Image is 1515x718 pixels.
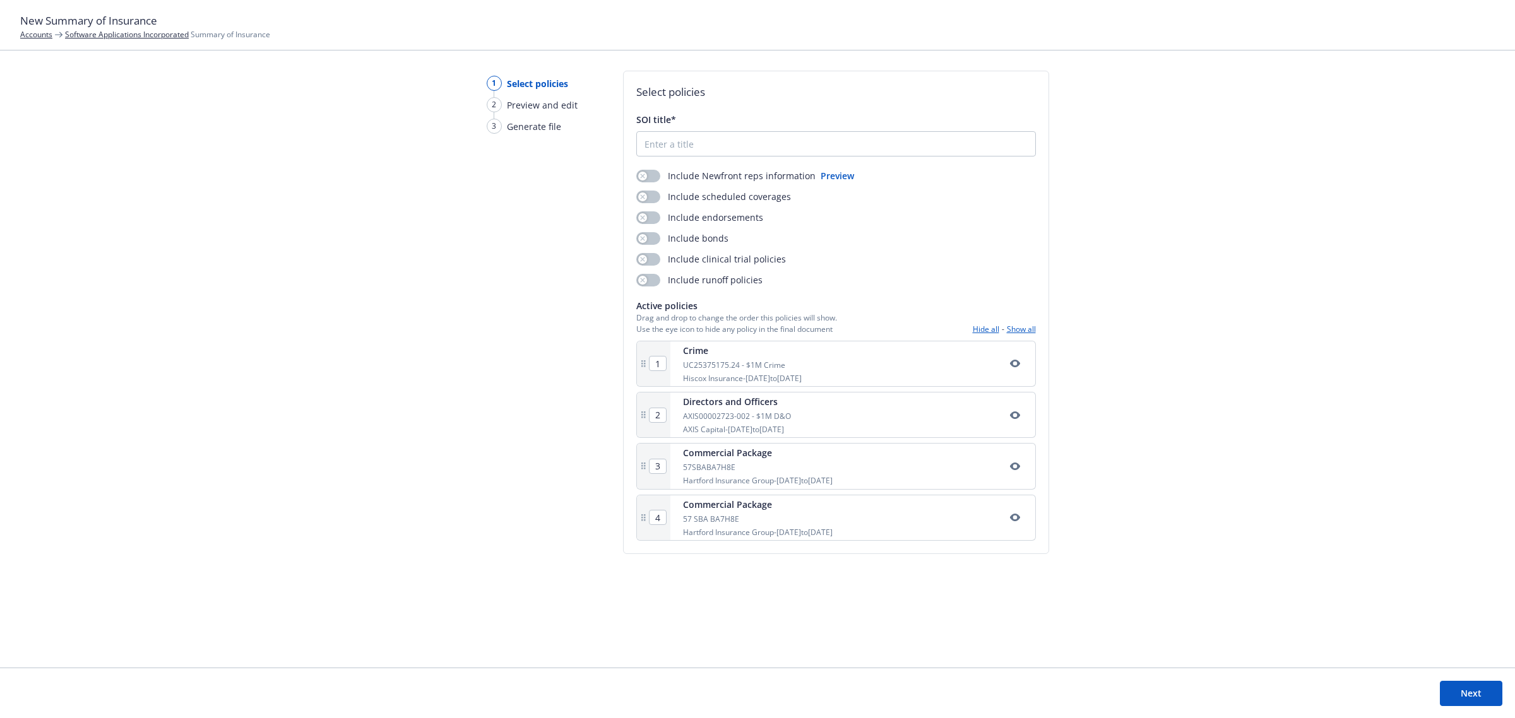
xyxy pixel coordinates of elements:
div: UC25375175.24 - $1M Crime [683,360,802,370]
span: Preview and edit [507,98,578,112]
button: Hide all [973,324,999,334]
div: Directors and OfficersAXIS00002723-002 - $1M D&OAXIS Capital-[DATE]to[DATE] [636,392,1036,438]
div: 3 [487,119,502,134]
div: Include endorsements [636,211,763,224]
h2: Select policies [636,84,1036,100]
div: Hartford Insurance Group - [DATE] to [DATE] [683,527,833,538]
span: Drag and drop to change the order this policies will show. Use the eye icon to hide any policy in... [636,312,837,334]
div: 57 SBA BA7H8E [683,514,833,524]
div: - [973,324,1036,334]
h1: New Summary of Insurance [20,13,1495,29]
span: Summary of Insurance [65,29,270,40]
div: AXIS Capital - [DATE] to [DATE] [683,424,791,435]
div: Crime [683,344,802,357]
div: CrimeUC25375175.24 - $1M CrimeHiscox Insurance-[DATE]to[DATE] [636,341,1036,387]
div: 57SBABA7H8E [683,462,833,473]
div: Include bonds [636,232,728,245]
div: AXIS00002723-002 - $1M D&O [683,411,791,421]
div: Commercial Package57SBABA7H8EHartford Insurance Group-[DATE]to[DATE] [636,443,1036,489]
div: Commercial Package [683,498,833,511]
button: Next [1440,681,1502,706]
div: 2 [487,97,502,112]
div: Hartford Insurance Group - [DATE] to [DATE] [683,475,833,486]
button: Preview [821,169,854,182]
a: Software Applications Incorporated [65,29,189,40]
div: Include runoff policies [636,273,763,286]
div: Include Newfront reps information [636,169,816,182]
span: Active policies [636,299,837,312]
a: Accounts [20,29,52,40]
div: Directors and Officers [683,395,791,408]
div: 1 [487,76,502,91]
div: Include scheduled coverages [636,190,791,203]
div: Hiscox Insurance - [DATE] to [DATE] [683,373,802,384]
span: SOI title* [636,114,676,126]
span: Select policies [507,77,568,90]
span: Generate file [507,120,561,133]
button: Show all [1007,324,1036,334]
div: Commercial Package57 SBA BA7H8EHartford Insurance Group-[DATE]to[DATE] [636,495,1036,541]
div: Commercial Package [683,446,833,459]
input: Enter a title [637,132,1035,156]
div: Include clinical trial policies [636,252,786,266]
